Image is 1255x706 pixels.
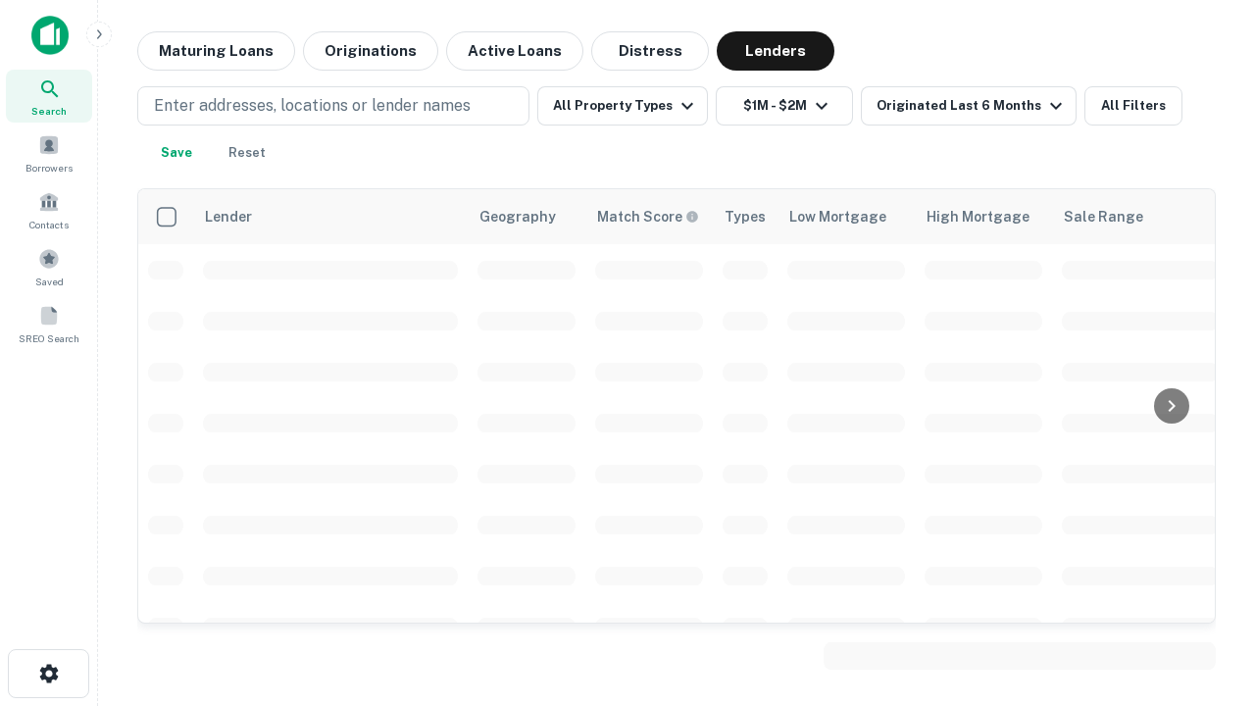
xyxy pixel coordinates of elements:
button: Reset [216,133,278,173]
button: $1M - $2M [716,86,853,126]
button: All Property Types [537,86,708,126]
button: Enter addresses, locations or lender names [137,86,529,126]
div: High Mortgage [927,205,1029,228]
iframe: Chat Widget [1157,549,1255,643]
div: Originated Last 6 Months [877,94,1068,118]
button: Distress [591,31,709,71]
button: Maturing Loans [137,31,295,71]
span: Saved [35,274,64,289]
a: Borrowers [6,126,92,179]
th: Sale Range [1052,189,1229,244]
span: SREO Search [19,330,79,346]
div: Geography [479,205,556,228]
img: capitalize-icon.png [31,16,69,55]
span: Search [31,103,67,119]
button: Save your search to get updates of matches that match your search criteria. [145,133,208,173]
p: Enter addresses, locations or lender names [154,94,471,118]
h6: Match Score [597,206,695,227]
button: Originations [303,31,438,71]
div: Capitalize uses an advanced AI algorithm to match your search with the best lender. The match sco... [597,206,699,227]
div: Low Mortgage [789,205,886,228]
a: Contacts [6,183,92,236]
th: Types [713,189,778,244]
div: Lender [205,205,252,228]
div: Sale Range [1064,205,1143,228]
th: Capitalize uses an advanced AI algorithm to match your search with the best lender. The match sco... [585,189,713,244]
a: Search [6,70,92,123]
span: Contacts [29,217,69,232]
th: Geography [468,189,585,244]
button: Active Loans [446,31,583,71]
a: Saved [6,240,92,293]
a: SREO Search [6,297,92,350]
th: Lender [193,189,468,244]
button: Originated Last 6 Months [861,86,1077,126]
th: Low Mortgage [778,189,915,244]
span: Borrowers [25,160,73,176]
button: Lenders [717,31,834,71]
th: High Mortgage [915,189,1052,244]
div: Types [725,205,766,228]
button: All Filters [1084,86,1182,126]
